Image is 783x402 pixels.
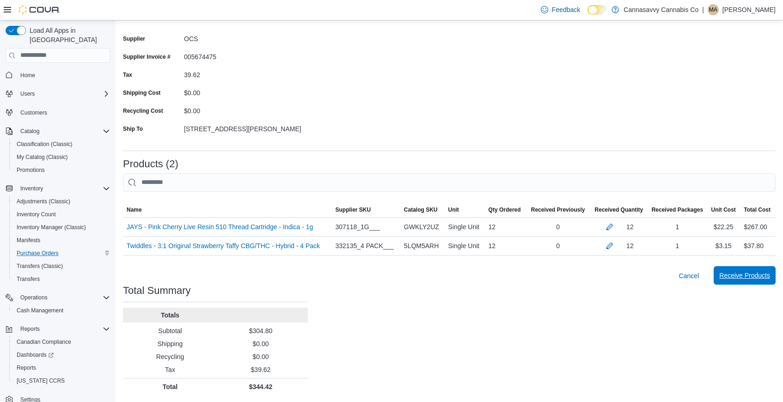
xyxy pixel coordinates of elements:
[13,196,110,207] span: Adjustments (Classic)
[217,382,304,391] p: $344.42
[744,221,767,232] div: $267.00
[552,5,580,14] span: Feedback
[679,271,699,280] span: Cancel
[13,274,110,285] span: Transfers
[13,274,43,285] a: Transfers
[184,31,308,43] div: OCS
[526,218,590,236] div: 0
[448,206,459,213] span: Unit
[13,235,110,246] span: Manifests
[9,195,114,208] button: Adjustments (Classic)
[184,49,308,61] div: 005674475
[336,206,371,213] span: Supplier SKU
[17,88,38,99] button: Users
[13,261,67,272] a: Transfers (Classic)
[652,206,703,213] span: Received Packages
[2,87,114,100] button: Users
[9,208,114,221] button: Inventory Count
[9,234,114,247] button: Manifests
[714,266,776,285] button: Receive Products
[13,196,74,207] a: Adjustments (Classic)
[722,4,776,15] p: [PERSON_NAME]
[709,4,717,15] span: MA
[17,88,110,99] span: Users
[20,325,40,333] span: Reports
[13,349,57,360] a: Dashboards
[9,260,114,273] button: Transfers (Classic)
[404,221,439,232] span: GWKLY2UZ
[9,335,114,348] button: Canadian Compliance
[13,305,67,316] a: Cash Management
[13,375,68,386] a: [US_STATE] CCRS
[13,248,110,259] span: Purchase Orders
[17,126,110,137] span: Catalog
[675,267,703,285] button: Cancel
[13,349,110,360] span: Dashboards
[17,198,70,205] span: Adjustments (Classic)
[17,351,54,359] span: Dashboards
[9,151,114,164] button: My Catalog (Classic)
[648,237,707,255] div: 1
[184,85,308,97] div: $0.00
[13,152,110,163] span: My Catalog (Classic)
[489,206,521,213] span: Qty Ordered
[17,237,40,244] span: Manifests
[587,5,607,15] input: Dark Mode
[9,164,114,177] button: Promotions
[123,35,145,43] label: Supplier
[719,271,770,280] span: Receive Products
[17,262,63,270] span: Transfers (Classic)
[123,89,160,97] label: Shipping Cost
[17,250,59,257] span: Purchase Orders
[217,326,304,335] p: $304.80
[17,307,63,314] span: Cash Management
[17,377,65,384] span: [US_STATE] CCRS
[17,292,51,303] button: Operations
[445,237,485,255] div: Single Unit
[626,221,634,232] div: 12
[20,294,48,301] span: Operations
[9,273,114,286] button: Transfers
[13,164,110,176] span: Promotions
[526,237,590,255] div: 0
[744,206,771,213] span: Total Cost
[624,4,698,15] p: Cannasavvy Cannabis Co
[123,125,143,133] label: Ship To
[217,365,304,374] p: $39.62
[13,375,110,386] span: Washington CCRS
[707,237,740,255] div: $3.15
[20,128,39,135] span: Catalog
[184,104,308,115] div: $0.00
[13,222,110,233] span: Inventory Manager (Classic)
[2,125,114,138] button: Catalog
[127,206,142,213] span: Name
[595,206,643,213] span: Received Quantity
[17,275,40,283] span: Transfers
[626,240,634,251] div: 12
[18,5,60,14] img: Cova
[13,336,110,347] span: Canadian Compliance
[13,222,90,233] a: Inventory Manager (Classic)
[744,240,764,251] div: $37.80
[17,70,39,81] a: Home
[17,183,47,194] button: Inventory
[13,336,75,347] a: Canadian Compliance
[17,224,86,231] span: Inventory Manager (Classic)
[13,362,40,373] a: Reports
[2,106,114,119] button: Customers
[332,202,400,217] button: Supplier SKU
[707,218,740,236] div: $22.25
[127,221,313,232] a: JAYS - Pink Cherry Live Resin 510 Thread Cartridge - Indica - 1g
[531,206,585,213] span: Received Previously
[217,339,304,348] p: $0.00
[13,139,110,150] span: Classification (Classic)
[485,237,526,255] div: 12
[17,107,51,118] a: Customers
[127,339,214,348] p: Shipping
[2,291,114,304] button: Operations
[123,173,776,192] input: This is a search bar. After typing your query, hit enter to filter the results lower in the page.
[2,182,114,195] button: Inventory
[9,374,114,387] button: [US_STATE] CCRS
[13,248,62,259] a: Purchase Orders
